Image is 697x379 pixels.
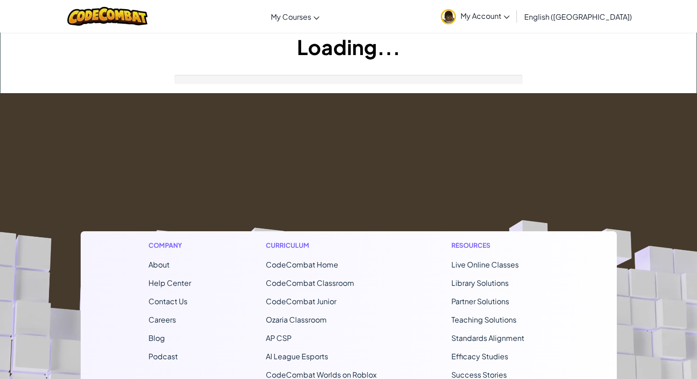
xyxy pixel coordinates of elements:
[451,278,509,288] a: Library Solutions
[436,2,514,31] a: My Account
[441,9,456,24] img: avatar
[148,260,170,269] a: About
[148,240,191,250] h1: Company
[266,315,327,324] a: Ozaria Classroom
[266,351,328,361] a: AI League Esports
[520,4,637,29] a: English ([GEOGRAPHIC_DATA])
[67,7,148,26] img: CodeCombat logo
[266,296,336,306] a: CodeCombat Junior
[148,296,187,306] span: Contact Us
[266,4,324,29] a: My Courses
[148,351,178,361] a: Podcast
[451,315,516,324] a: Teaching Solutions
[461,11,510,21] span: My Account
[148,333,165,343] a: Blog
[451,240,549,250] h1: Resources
[266,333,291,343] a: AP CSP
[524,12,632,22] span: English ([GEOGRAPHIC_DATA])
[271,12,311,22] span: My Courses
[451,296,509,306] a: Partner Solutions
[0,33,697,61] h1: Loading...
[451,260,519,269] a: Live Online Classes
[266,260,338,269] span: CodeCombat Home
[451,333,524,343] a: Standards Alignment
[148,278,191,288] a: Help Center
[266,240,377,250] h1: Curriculum
[451,351,508,361] a: Efficacy Studies
[266,278,354,288] a: CodeCombat Classroom
[148,315,176,324] a: Careers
